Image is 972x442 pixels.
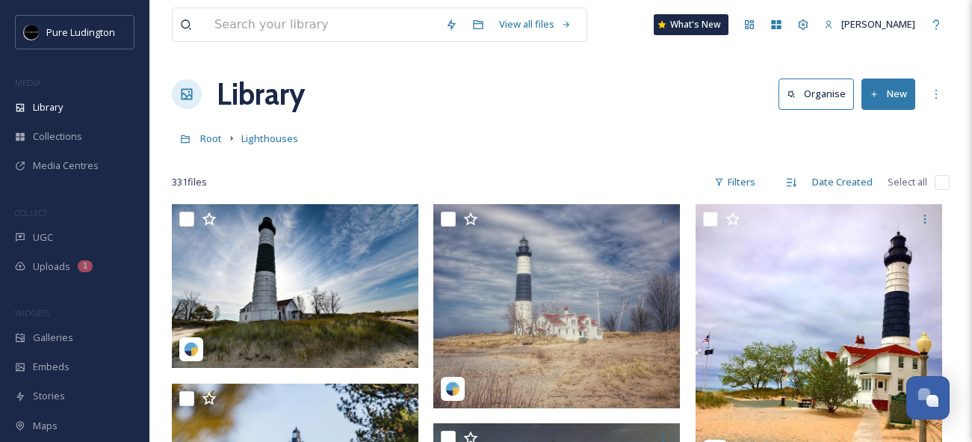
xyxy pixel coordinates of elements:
[33,389,65,403] span: Stories
[817,10,923,39] a: [PERSON_NAME]
[33,419,58,433] span: Maps
[78,260,93,272] div: 1
[33,360,69,374] span: Embeds
[805,168,880,197] div: Date Created
[33,100,63,114] span: Library
[492,10,579,39] a: View all files
[33,129,82,144] span: Collections
[15,77,41,88] span: MEDIA
[33,260,70,274] span: Uploads
[46,25,115,39] span: Pure Ludington
[433,204,680,408] img: simplebrad2_04282025_18216348571032477.jpg
[15,207,47,218] span: COLLECT
[861,79,915,109] button: New
[200,132,222,145] span: Root
[15,307,49,319] span: WIDGETS
[707,168,763,197] div: Filters
[207,8,438,41] input: Search your library
[217,72,305,117] a: Library
[184,342,199,357] img: snapsea-logo.png
[241,129,298,147] a: Lighthouses
[888,175,927,189] span: Select all
[906,376,950,420] button: Open Chat
[24,25,39,40] img: pureludingtonF-2.png
[778,79,854,109] button: Organise
[778,79,861,109] a: Organise
[200,129,222,147] a: Root
[172,175,207,189] span: 331 file s
[33,331,73,345] span: Galleries
[445,381,460,396] img: snapsea-logo.png
[241,132,298,145] span: Lighthouses
[654,14,728,35] a: What's New
[841,17,915,31] span: [PERSON_NAME]
[172,204,418,368] img: milligandoug_photography_04282025_18112600465262147.jpg
[33,230,53,245] span: UGC
[33,159,99,173] span: Media Centres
